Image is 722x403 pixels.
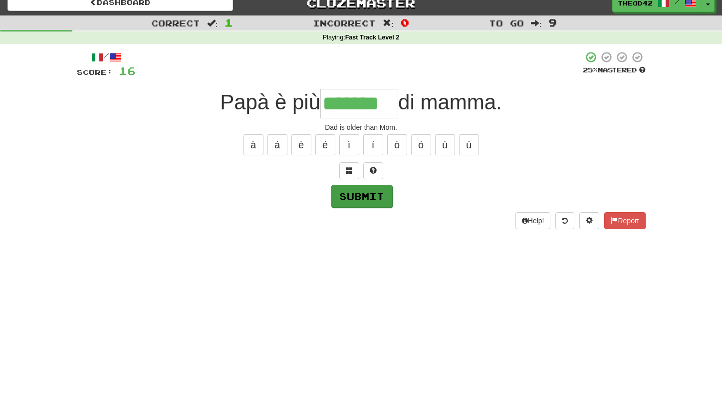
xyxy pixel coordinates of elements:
[387,134,407,155] button: ò
[531,19,542,27] span: :
[339,162,359,179] button: Switch sentence to multiple choice alt+p
[604,212,645,229] button: Report
[151,18,200,28] span: Correct
[411,134,431,155] button: ó
[315,134,335,155] button: é
[267,134,287,155] button: á
[583,66,598,74] span: 25 %
[77,122,646,132] div: Dad is older than Mom.
[331,185,393,208] button: Submit
[291,134,311,155] button: è
[459,134,479,155] button: ú
[339,134,359,155] button: ì
[243,134,263,155] button: à
[345,34,400,41] strong: Fast Track Level 2
[363,134,383,155] button: í
[555,212,574,229] button: Round history (alt+y)
[207,19,218,27] span: :
[383,19,394,27] span: :
[313,18,376,28] span: Incorrect
[220,90,320,114] span: Papà è più
[401,16,409,28] span: 0
[77,51,136,63] div: /
[119,64,136,77] span: 16
[548,16,557,28] span: 9
[77,68,113,76] span: Score:
[225,16,233,28] span: 1
[515,212,551,229] button: Help!
[398,90,502,114] span: di mamma.
[583,66,646,75] div: Mastered
[363,162,383,179] button: Single letter hint - you only get 1 per sentence and score half the points! alt+h
[489,18,524,28] span: To go
[435,134,455,155] button: ù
